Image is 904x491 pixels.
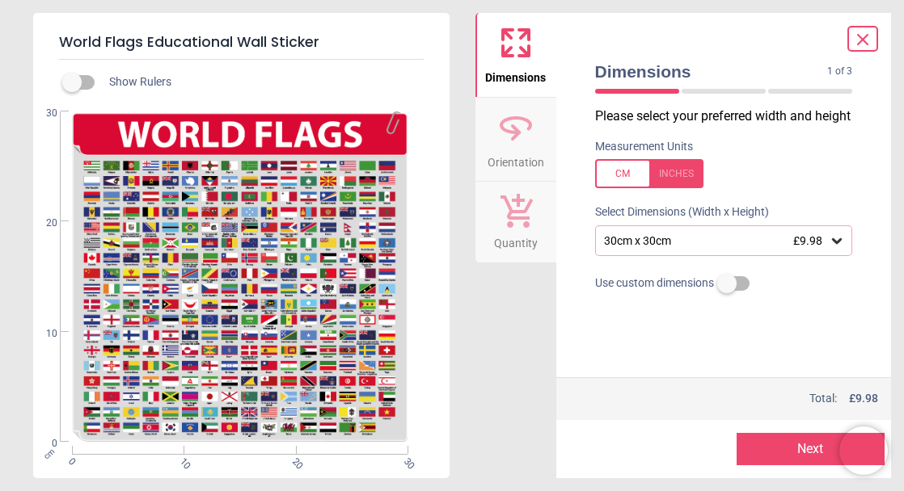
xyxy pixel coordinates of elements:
p: Please select your preferred width and height [595,107,866,125]
span: £ [849,391,878,407]
span: 20 [27,216,57,230]
iframe: Brevo live chat [839,426,888,475]
span: 1 of 3 [827,65,852,78]
button: Orientation [475,98,556,182]
span: 30 [27,107,57,120]
h5: World Flags Educational Wall Sticker [59,26,424,60]
span: Use custom dimensions [595,275,714,292]
span: 10 [27,327,57,341]
span: 10 [177,455,188,466]
div: 30cm x 30cm [602,234,830,248]
span: Dimensions [485,62,546,86]
span: 30 [400,455,411,466]
span: 9.98 [855,392,878,405]
div: Show Rulers [72,73,450,92]
span: Orientation [488,147,544,171]
span: 0 [65,455,75,466]
div: Total: [594,391,879,407]
span: Dimensions [595,60,828,83]
span: £9.98 [793,234,822,247]
span: 20 [289,455,299,466]
span: cm [42,447,57,461]
label: Select Dimensions (Width x Height) [582,204,769,220]
span: Quantity [494,228,538,252]
button: Next [737,433,885,465]
label: Measurement Units [595,139,693,155]
button: Quantity [475,182,556,262]
span: 0 [27,437,57,451]
button: Dimensions [475,13,556,97]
